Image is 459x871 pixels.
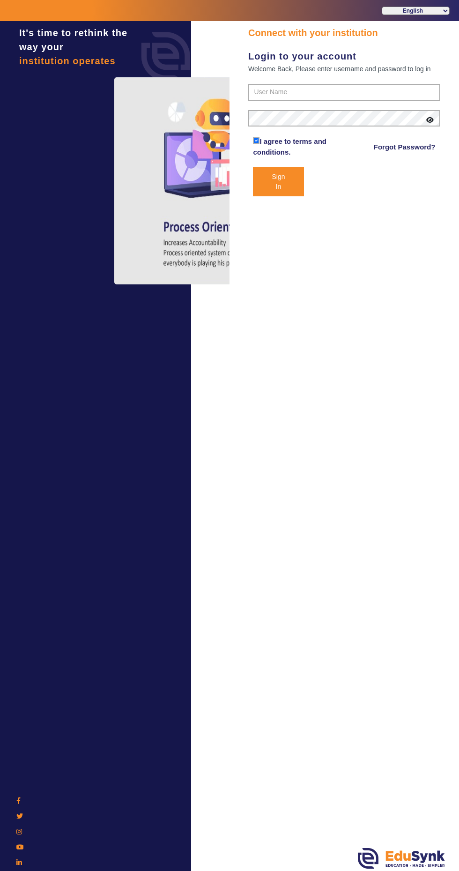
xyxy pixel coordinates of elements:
div: Welcome Back, Please enter username and password to log in [248,63,440,74]
img: login4.png [114,77,311,284]
a: I agree to terms and conditions. [253,137,326,156]
div: Connect with your institution [248,26,440,40]
img: edusynk.png [358,848,445,869]
div: Login to your account [248,49,440,63]
a: Forgot Password? [374,141,436,153]
img: login.png [131,21,201,91]
span: institution operates [19,56,116,66]
input: User Name [248,84,440,101]
span: It's time to rethink the way your [19,28,127,52]
button: Sign In [253,167,304,196]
